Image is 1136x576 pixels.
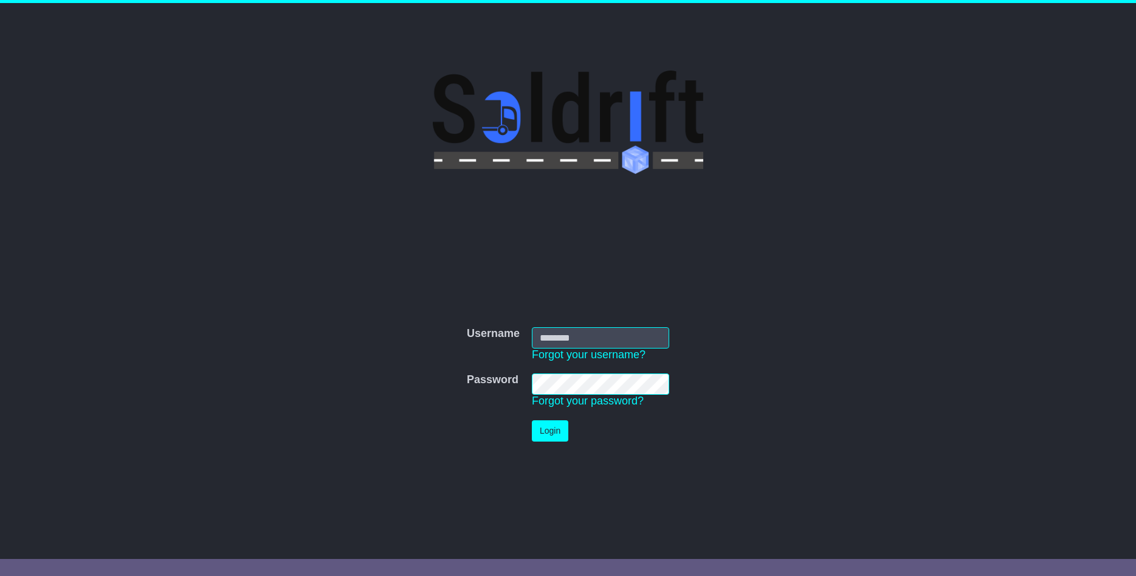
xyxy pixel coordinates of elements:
img: Soldrift Pty Ltd [433,71,703,174]
button: Login [532,420,568,442]
a: Forgot your password? [532,395,644,407]
a: Forgot your username? [532,349,645,361]
label: Password [467,373,518,387]
label: Username [467,327,520,341]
